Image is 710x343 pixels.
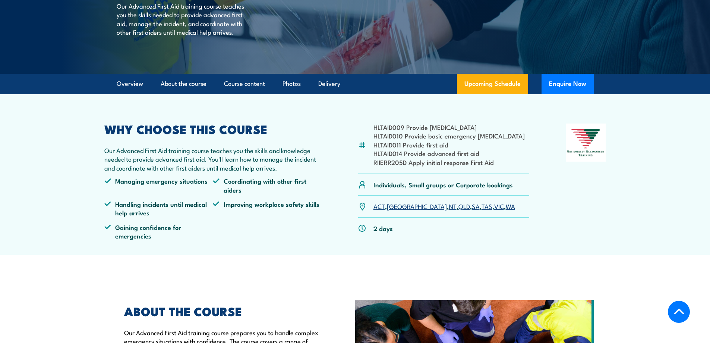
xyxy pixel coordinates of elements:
[117,1,253,37] p: Our Advanced First Aid training course teaches you the skills needed to provide advanced first ai...
[124,306,321,316] h2: ABOUT THE COURSE
[104,177,213,194] li: Managing emergency situations
[213,200,322,217] li: Improving workplace safety skills
[213,177,322,194] li: Coordinating with other first aiders
[318,74,340,94] a: Delivery
[482,202,492,211] a: TAS
[117,74,143,94] a: Overview
[104,223,213,240] li: Gaining confidence for emergencies
[472,202,480,211] a: SA
[283,74,301,94] a: Photos
[373,180,513,189] p: Individuals, Small groups or Corporate bookings
[373,131,525,140] li: HLTAID010 Provide basic emergency [MEDICAL_DATA]
[104,124,322,134] h2: WHY CHOOSE THIS COURSE
[373,149,525,158] li: HLTAID014 Provide advanced first aid
[104,146,322,172] p: Our Advanced First Aid training course teaches you the skills and knowledge needed to provide adv...
[387,202,447,211] a: [GEOGRAPHIC_DATA]
[458,202,470,211] a: QLD
[542,74,594,94] button: Enquire Now
[373,224,393,233] p: 2 days
[104,200,213,217] li: Handling incidents until medical help arrives
[373,202,515,211] p: , , , , , , ,
[224,74,265,94] a: Course content
[566,124,606,162] img: Nationally Recognised Training logo.
[161,74,206,94] a: About the course
[494,202,504,211] a: VIC
[373,158,525,166] li: RIIERR205D Apply initial response First Aid
[373,140,525,149] li: HLTAID011 Provide first aid
[373,202,385,211] a: ACT
[449,202,457,211] a: NT
[373,123,525,131] li: HLTAID009 Provide [MEDICAL_DATA]
[457,74,528,94] a: Upcoming Schedule
[506,202,515,211] a: WA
